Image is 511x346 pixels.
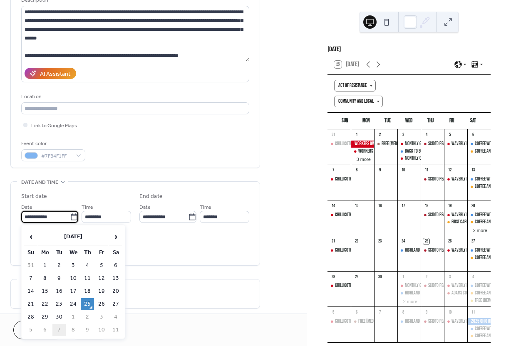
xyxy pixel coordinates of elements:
[377,203,383,209] div: 16
[139,203,151,212] span: Date
[24,298,37,310] td: 21
[67,298,80,310] td: 24
[38,311,52,323] td: 29
[405,155,453,162] div: Monthly Group Meeting (8pm)
[405,141,453,148] div: Monthly Group Meeting (5pm)
[463,113,484,129] div: Sat
[327,44,491,54] div: [DATE]
[67,285,80,297] td: 17
[25,228,37,245] span: ‹
[81,298,94,310] td: 25
[67,324,80,336] td: 8
[444,141,467,148] div: Waverly Protest Every Friday
[24,311,37,323] td: 28
[330,203,336,209] div: 14
[444,318,467,325] div: Waverly Protest Every Friday
[353,155,374,162] button: 3 more
[400,167,406,173] div: 10
[444,219,467,226] div: First Capital Pride Youth Activity Group
[24,272,37,284] td: 7
[330,309,336,315] div: 5
[423,167,429,173] div: 11
[423,203,429,209] div: 18
[355,113,377,129] div: Mon
[52,272,66,284] td: 9
[109,311,122,323] td: 4
[24,247,37,259] th: Su
[200,203,211,212] span: Time
[109,247,122,259] th: Sa
[421,247,444,254] div: Scioto Peace and Justice Protest for Palestine
[451,247,500,254] div: Waverly Protest Every [DATE]
[109,228,122,245] span: ›
[82,203,93,212] span: Time
[441,113,462,129] div: Fri
[397,282,421,289] div: Monthly Group Meeting (5pm)
[405,318,486,325] div: Highland County Democratic Conversations at HQ
[358,148,433,155] div: Workers Over Billionaires [GEOGRAPHIC_DATA]
[447,238,453,245] div: 26
[405,247,486,254] div: Highland County Democratic Conversations at HQ
[38,298,52,310] td: 22
[467,297,491,304] div: Free Transgender History Summit: Dayton Library
[447,167,453,173] div: 12
[327,318,351,325] div: Chillicothe Protests Every Sunday Morning
[335,282,404,289] div: Chillicothe Protests Every [DATE] Morning
[470,309,476,315] div: 11
[400,203,406,209] div: 17
[400,297,421,304] button: 2 more
[81,311,94,323] td: 2
[327,282,351,289] div: Chillicothe Protests Every Sunday Morning
[397,290,421,297] div: Highland County Democratic Conversations at HQ
[139,192,163,201] div: End date
[470,274,476,280] div: 4
[451,141,500,148] div: Waverly Protest Every [DATE]
[327,212,351,219] div: Chillicothe Protests Every Sunday Morning
[52,298,66,310] td: 23
[109,272,122,284] td: 13
[421,141,444,148] div: Scioto Peace and Justice Protest for Palestine
[353,132,360,138] div: 1
[423,274,429,280] div: 2
[467,148,491,155] div: Coffee and Talk with First Capital Pride
[327,247,351,254] div: Chillicothe Protests Every Sunday Morning
[52,247,66,259] th: Tu
[451,212,500,219] div: Waverly Protest Every [DATE]
[377,113,398,129] div: Tue
[330,167,336,173] div: 7
[451,282,500,289] div: Waverly Protest Every [DATE]
[467,219,491,226] div: Coffee and Talk with First Capital Pride
[13,321,64,339] button: Cancel
[444,247,467,254] div: Waverly Protest Every Friday
[397,141,421,148] div: Monthly Group Meeting (5pm)
[451,318,500,325] div: Waverly Protest Every [DATE]
[470,226,491,233] button: 2 more
[40,70,70,79] div: AI Assistant
[95,311,108,323] td: 3
[81,247,94,259] th: Th
[21,178,58,187] span: Date and time
[423,132,429,138] div: 4
[444,176,467,183] div: Waverly Protest Every Friday
[38,228,108,246] th: [DATE]
[405,148,478,155] div: Back to School With HB 8 Virtual Workshop
[330,132,336,138] div: 31
[377,238,383,245] div: 23
[451,176,500,183] div: Waverly Protest Every [DATE]
[400,274,406,280] div: 1
[377,167,383,173] div: 9
[420,113,441,129] div: Thu
[444,282,467,289] div: Waverly Protest Every Friday
[397,155,421,162] div: Monthly Group Meeting (8pm)
[400,238,406,245] div: 24
[421,212,444,219] div: Scioto Peace and Justice Protest for Palestine
[21,92,248,101] div: Location
[467,176,491,183] div: Coffee with the Dems (Scioto County)
[353,274,360,280] div: 29
[467,333,491,340] div: Coffee and Talk with First Capital Pride
[52,311,66,323] td: 30
[358,318,403,325] div: Free [MEDICAL_DATA] Testing
[38,272,52,284] td: 8
[109,298,122,310] td: 27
